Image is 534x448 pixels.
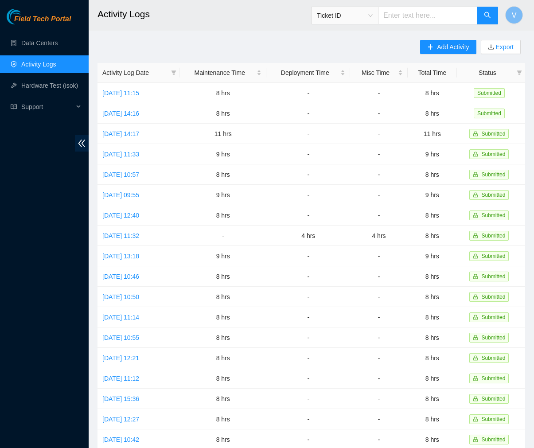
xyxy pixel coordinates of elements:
td: 8 hrs [179,266,266,287]
span: Support [21,98,74,116]
span: lock [473,274,478,279]
td: - [350,409,407,429]
span: lock [473,417,478,422]
td: - [266,164,350,185]
td: - [266,409,350,429]
a: [DATE] 10:42 [102,436,139,443]
a: Activity Logs [21,61,56,68]
td: 8 hrs [408,287,457,307]
td: 8 hrs [179,164,266,185]
a: Akamai TechnologiesField Tech Portal [7,16,71,27]
span: Submitted [481,151,505,157]
td: 9 hrs [408,246,457,266]
td: 11 hrs [408,124,457,144]
a: [DATE] 11:15 [102,90,139,97]
a: [DATE] 14:17 [102,130,139,137]
td: - [266,246,350,266]
span: lock [473,335,478,340]
td: - [266,389,350,409]
span: lock [473,437,478,442]
button: V [505,6,523,24]
td: - [350,389,407,409]
a: [DATE] 10:55 [102,334,139,341]
td: - [266,205,350,226]
th: Total Time [408,63,457,83]
span: Submitted [481,171,505,178]
a: [DATE] 13:18 [102,253,139,260]
span: Submitted [481,416,505,422]
span: Submitted [481,233,505,239]
span: lock [473,152,478,157]
td: 8 hrs [179,409,266,429]
td: 8 hrs [408,103,457,124]
td: 8 hrs [408,389,457,409]
span: lock [473,315,478,320]
span: Submitted [481,436,505,443]
span: Ticket ID [317,9,373,22]
td: - [266,103,350,124]
td: 8 hrs [408,409,457,429]
td: 8 hrs [408,327,457,348]
span: search [484,12,491,20]
span: V [512,10,517,21]
span: lock [473,376,478,381]
td: 9 hrs [408,185,457,205]
span: Field Tech Portal [14,15,71,23]
span: Submitted [481,355,505,361]
td: - [350,124,407,144]
td: - [266,327,350,348]
span: lock [473,355,478,361]
span: lock [473,294,478,300]
td: - [350,327,407,348]
td: 8 hrs [179,368,266,389]
span: Submitted [481,294,505,300]
span: lock [473,233,478,238]
span: Submitted [481,253,505,259]
a: [DATE] 11:12 [102,375,139,382]
td: - [350,307,407,327]
td: 4 hrs [350,226,407,246]
span: lock [473,396,478,401]
span: filter [171,70,176,75]
img: Akamai Technologies [7,9,45,24]
span: filter [515,66,524,79]
td: - [350,103,407,124]
span: plus [427,44,433,51]
a: Data Centers [21,39,58,47]
td: 11 hrs [179,124,266,144]
td: 9 hrs [179,246,266,266]
td: 8 hrs [408,307,457,327]
td: - [350,368,407,389]
td: 8 hrs [408,266,457,287]
td: 8 hrs [408,164,457,185]
span: lock [473,172,478,177]
span: read [11,104,17,110]
td: - [266,124,350,144]
td: 8 hrs [179,205,266,226]
td: - [266,185,350,205]
td: 8 hrs [179,287,266,307]
td: - [266,144,350,164]
button: search [477,7,498,24]
td: - [266,307,350,327]
span: Submitted [481,273,505,280]
td: 8 hrs [179,307,266,327]
td: - [266,287,350,307]
span: Submitted [481,212,505,218]
a: [DATE] 10:46 [102,273,139,280]
td: 8 hrs [408,368,457,389]
td: - [266,348,350,368]
span: filter [169,66,178,79]
span: filter [517,70,522,75]
span: download [488,44,494,51]
a: [DATE] 12:27 [102,416,139,423]
td: 8 hrs [408,226,457,246]
span: Submitted [474,88,505,98]
td: - [350,83,407,103]
a: [DATE] 09:55 [102,191,139,199]
td: - [350,287,407,307]
td: 9 hrs [179,144,266,164]
td: - [350,348,407,368]
a: [DATE] 11:14 [102,314,139,321]
span: lock [473,213,478,218]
